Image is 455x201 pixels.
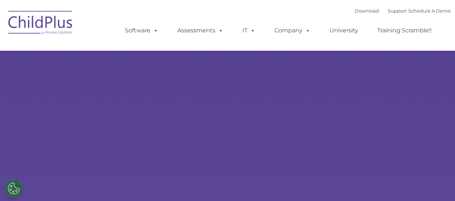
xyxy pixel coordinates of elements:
a: University [322,23,365,38]
a: Support [388,8,407,14]
a: Download [355,8,379,14]
a: Company [267,23,318,38]
a: Training Scramble!! [370,23,439,38]
img: ChildPlus by Procare Solutions [5,6,77,42]
a: Software [118,23,165,38]
font: | [355,8,451,14]
button: Cookies Settings [5,179,23,197]
a: Schedule A Demo [408,8,451,14]
a: IT [235,23,263,38]
a: Assessments [170,23,231,38]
